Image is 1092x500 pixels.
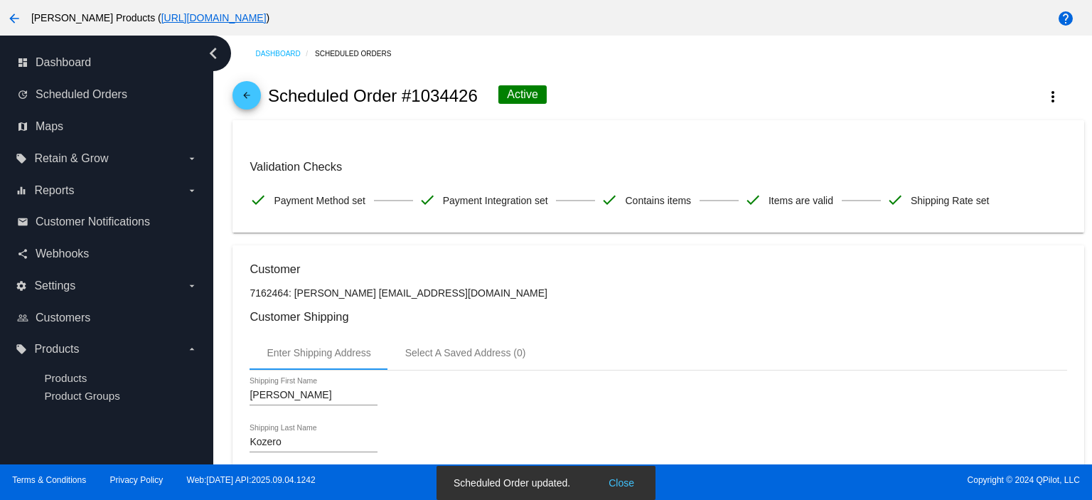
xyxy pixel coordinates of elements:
i: chevron_left [202,42,225,65]
mat-icon: arrow_back [238,90,255,107]
span: Reports [34,184,74,197]
i: people_outline [17,312,28,324]
a: people_outline Customers [17,307,198,329]
span: Items are valid [769,186,833,216]
span: Contains items [625,186,691,216]
mat-icon: more_vert [1044,88,1061,105]
a: Scheduled Orders [315,43,404,65]
mat-icon: arrow_back [6,10,23,27]
i: equalizer [16,185,27,196]
a: Dashboard [255,43,315,65]
a: dashboard Dashboard [17,51,198,74]
span: Dashboard [36,56,91,69]
a: Products [44,372,87,384]
h3: Validation Checks [250,160,1066,174]
i: local_offer [16,153,27,164]
input: Shipping First Name [250,390,378,401]
span: Copyright © 2024 QPilot, LLC [558,475,1080,485]
mat-icon: check [744,191,761,208]
simple-snack-bar: Scheduled Order updated. [454,476,638,490]
a: Privacy Policy [110,475,164,485]
a: update Scheduled Orders [17,83,198,106]
h3: Customer [250,262,1066,276]
span: Customers [36,312,90,324]
i: dashboard [17,57,28,68]
div: Active [498,85,547,104]
input: Shipping Last Name [250,437,378,448]
span: Scheduled Orders [36,88,127,101]
span: [PERSON_NAME] Products ( ) [31,12,269,23]
a: map Maps [17,115,198,138]
h2: Scheduled Order #1034426 [268,86,478,106]
span: Settings [34,280,75,292]
a: Terms & Conditions [12,475,86,485]
h3: Customer Shipping [250,310,1066,324]
a: Web:[DATE] API:2025.09.04.1242 [187,475,316,485]
i: arrow_drop_down [186,344,198,355]
i: local_offer [16,344,27,355]
i: email [17,216,28,228]
span: Shipping Rate set [911,186,990,216]
i: arrow_drop_down [186,280,198,292]
span: Products [34,343,79,356]
a: [URL][DOMAIN_NAME] [161,12,267,23]
a: email Customer Notifications [17,211,198,233]
i: update [17,89,28,100]
p: 7162464: [PERSON_NAME] [EMAIL_ADDRESS][DOMAIN_NAME] [250,287,1066,299]
div: Enter Shipping Address [267,347,370,358]
span: Payment Integration set [443,186,548,216]
mat-icon: check [250,191,267,208]
a: Product Groups [44,390,119,402]
span: Payment Method set [274,186,365,216]
span: Retain & Grow [34,152,108,165]
span: Webhooks [36,248,89,260]
i: arrow_drop_down [186,153,198,164]
mat-icon: check [419,191,436,208]
mat-icon: help [1057,10,1074,27]
button: Close [604,476,638,490]
div: Select A Saved Address (0) [405,347,526,358]
a: share Webhooks [17,243,198,265]
mat-icon: check [601,191,618,208]
i: settings [16,280,27,292]
span: Customer Notifications [36,216,150,228]
mat-icon: check [887,191,904,208]
i: share [17,248,28,260]
i: map [17,121,28,132]
span: Maps [36,120,63,133]
i: arrow_drop_down [186,185,198,196]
